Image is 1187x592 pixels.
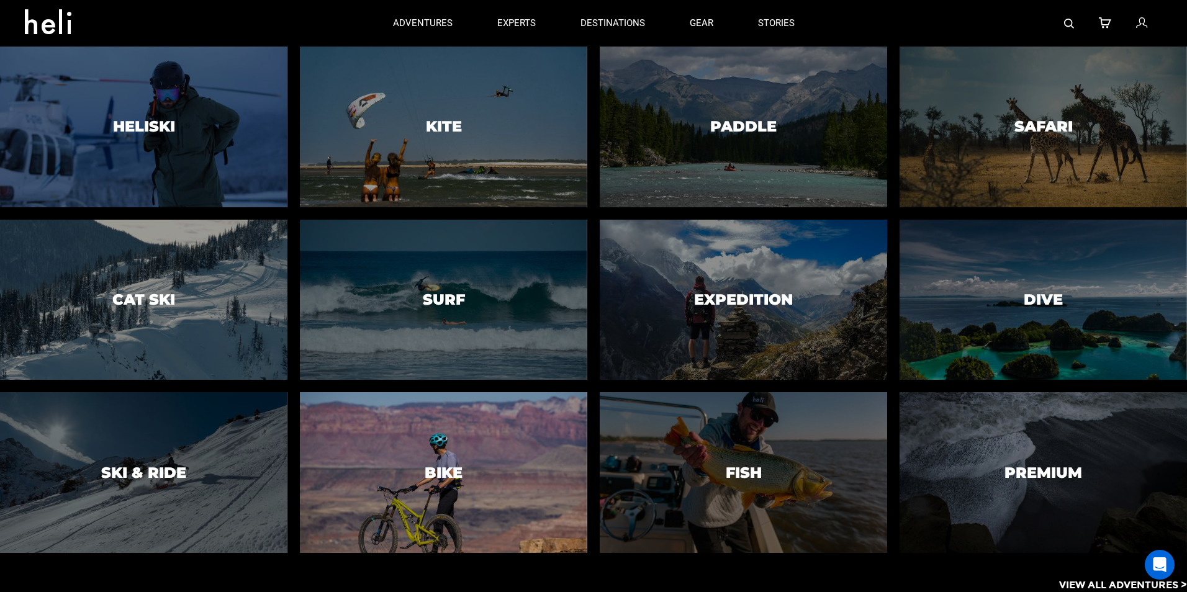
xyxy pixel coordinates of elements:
[580,17,645,30] p: destinations
[101,465,186,481] h3: Ski & Ride
[426,119,462,135] h3: Kite
[710,119,777,135] h3: Paddle
[497,17,536,30] p: experts
[1024,292,1063,308] h3: Dive
[112,292,175,308] h3: Cat Ski
[1014,119,1073,135] h3: Safari
[393,17,453,30] p: adventures
[425,465,463,481] h3: Bike
[1059,578,1187,592] p: View All Adventures >
[113,119,175,135] h3: Heliski
[726,465,762,481] h3: Fish
[1064,19,1074,29] img: search-bar-icon.svg
[1145,550,1175,580] div: Open Intercom Messenger
[900,392,1187,553] a: PremiumPremium image
[694,292,793,308] h3: Expedition
[423,292,465,308] h3: Surf
[1004,465,1082,481] h3: Premium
